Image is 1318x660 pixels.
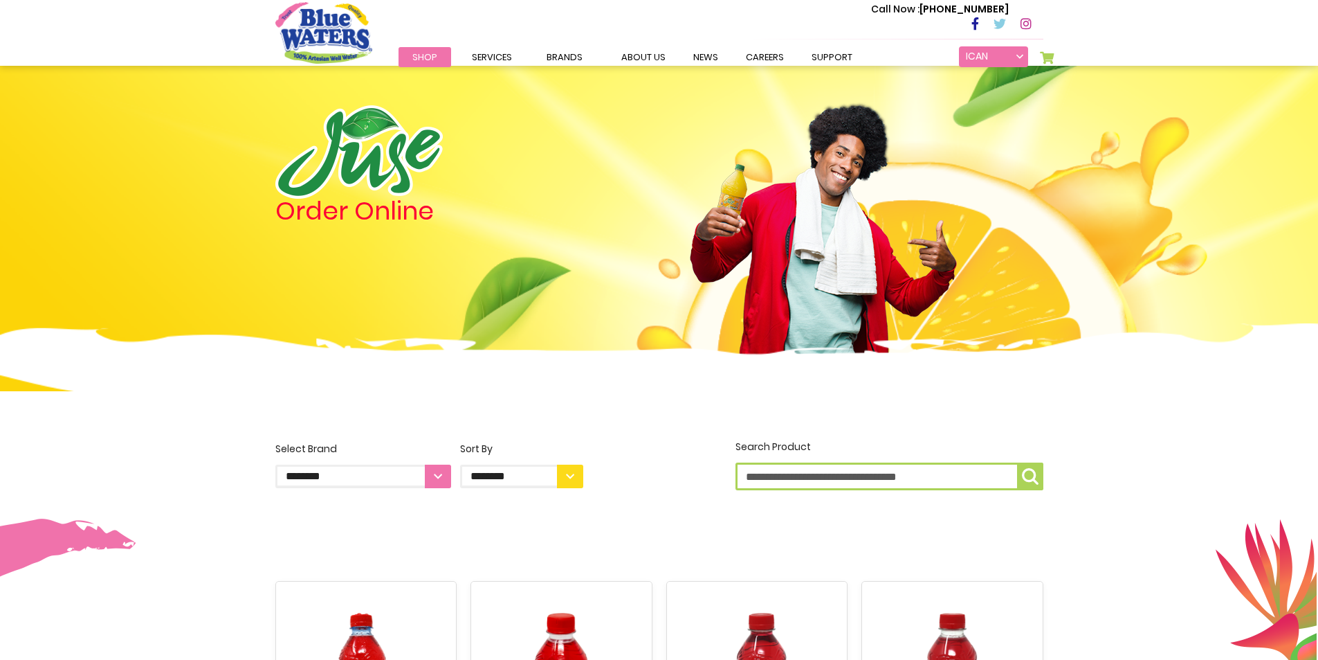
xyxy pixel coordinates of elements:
[871,2,1009,17] p: [PHONE_NUMBER]
[735,463,1043,490] input: Search Product
[679,47,732,67] a: News
[460,465,583,488] select: Sort By
[688,80,958,376] img: man.png
[798,47,866,67] a: support
[460,442,583,456] div: Sort By
[1022,468,1038,485] img: search-icon.png
[1017,463,1043,490] button: Search Product
[275,2,372,63] a: store logo
[275,442,451,488] label: Select Brand
[275,105,443,199] img: logo
[607,47,679,67] a: about us
[547,51,583,64] span: Brands
[871,2,919,16] span: Call Now :
[412,51,437,64] span: Shop
[472,51,512,64] span: Services
[275,199,583,224] h4: Order Online
[275,465,451,488] select: Select Brand
[732,47,798,67] a: careers
[735,440,1043,490] label: Search Product
[959,46,1028,67] a: ICAN FITNESS CLUB LTD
